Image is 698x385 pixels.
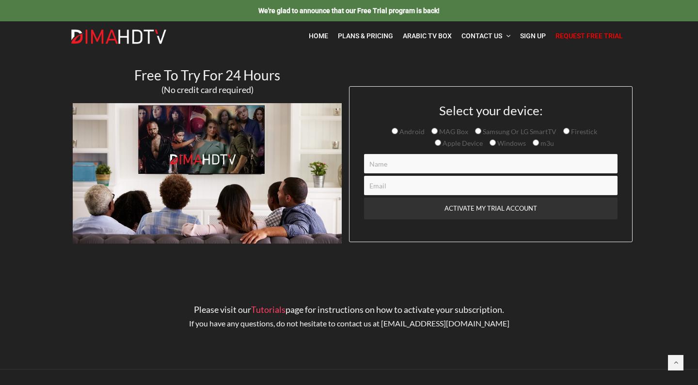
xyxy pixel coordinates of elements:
input: Email [364,176,618,195]
span: Plans & Pricing [338,32,393,40]
input: Name [364,154,618,173]
input: m3u [533,139,539,146]
a: Home [304,26,333,46]
span: m3u [539,139,554,147]
input: Android [392,128,398,134]
span: Home [309,32,328,40]
span: Windows [496,139,526,147]
form: Contact form [357,104,625,242]
input: Firestick [563,128,570,134]
span: We're glad to announce that our Free Trial program is back! [258,7,440,15]
span: Request Free Trial [555,32,623,40]
span: If you have any questions, do not hesitate to contact us at [EMAIL_ADDRESS][DOMAIN_NAME] [189,319,509,328]
span: Sign Up [520,32,546,40]
span: Firestick [570,127,597,136]
a: Back to top [668,355,683,370]
input: MAG Box [431,128,438,134]
input: Apple Device [435,139,441,146]
a: We're glad to announce that our Free Trial program is back! [258,6,440,15]
span: (No credit card required) [161,84,254,95]
span: Contact Us [461,32,502,40]
a: Request Free Trial [551,26,628,46]
span: Please visit our page for instructions on how to activate your subscription. [194,304,504,315]
span: Samsung Or LG SmartTV [481,127,556,136]
input: ACTIVATE MY TRIAL ACCOUNT [364,198,618,219]
a: Sign Up [515,26,551,46]
span: Free To Try For 24 Hours [134,67,280,83]
a: Contact Us [457,26,515,46]
span: MAG Box [438,127,468,136]
span: Arabic TV Box [403,32,452,40]
span: Apple Device [441,139,483,147]
input: Windows [490,139,496,146]
span: Select your device: [439,103,543,118]
a: Tutorials [251,304,286,315]
input: Samsung Or LG SmartTV [475,128,481,134]
img: Dima HDTV [70,29,167,45]
a: Plans & Pricing [333,26,398,46]
a: Arabic TV Box [398,26,457,46]
span: Android [398,127,425,136]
